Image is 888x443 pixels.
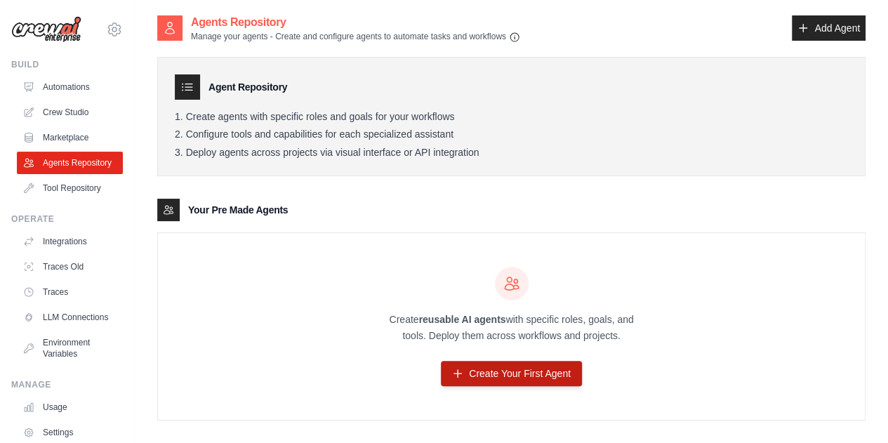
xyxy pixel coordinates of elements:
a: Create Your First Agent [441,361,582,386]
a: LLM Connections [17,306,123,329]
li: Deploy agents across projects via visual interface or API integration [175,147,848,159]
h3: Agent Repository [208,80,287,94]
div: Build [11,59,123,70]
a: Crew Studio [17,101,123,124]
img: Logo [11,16,81,43]
strong: reusable AI agents [418,314,505,325]
a: Usage [17,396,123,418]
h2: Agents Repository [191,14,520,31]
div: Operate [11,213,123,225]
h3: Your Pre Made Agents [188,203,288,217]
a: Traces [17,281,123,303]
a: Environment Variables [17,331,123,365]
a: Traces Old [17,256,123,278]
a: Agents Repository [17,152,123,174]
a: Marketplace [17,126,123,149]
div: Manage [11,379,123,390]
a: Automations [17,76,123,98]
a: Add Agent [792,15,866,41]
li: Configure tools and capabilities for each specialized assistant [175,128,848,141]
a: Tool Repository [17,177,123,199]
p: Create with specific roles, goals, and tools. Deploy them across workflows and projects. [377,312,647,344]
a: Integrations [17,230,123,253]
li: Create agents with specific roles and goals for your workflows [175,111,848,124]
p: Manage your agents - Create and configure agents to automate tasks and workflows [191,31,520,43]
